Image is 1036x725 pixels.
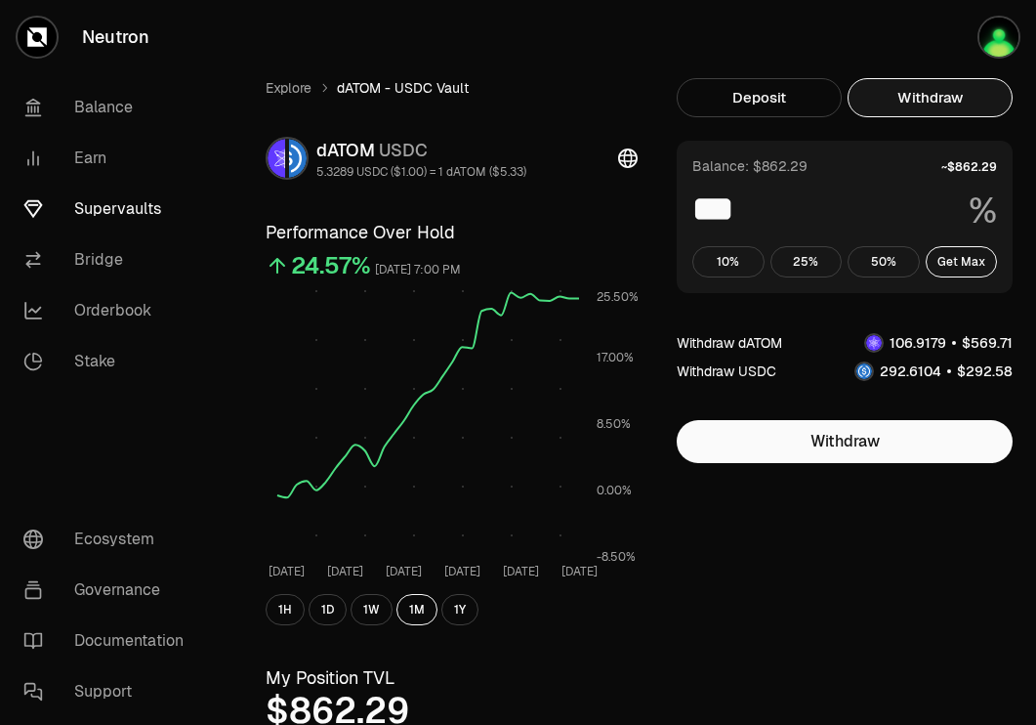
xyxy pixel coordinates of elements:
div: Balance: $862.29 [692,156,808,176]
button: Withdraw [848,78,1013,117]
div: Withdraw USDC [677,362,776,381]
a: Bridge [8,235,211,285]
tspan: -8.50% [597,549,636,565]
tspan: 17.00% [597,350,634,365]
tspan: [DATE] [327,564,363,579]
img: Atom Staking [979,18,1018,57]
h3: My Position TVL [266,664,638,692]
img: USDC Logo [856,363,872,379]
tspan: 0.00% [597,483,632,498]
div: 24.57% [291,250,371,281]
button: 1M [396,594,437,625]
button: Get Max [926,246,998,277]
a: Support [8,666,211,717]
tspan: [DATE] [444,564,480,579]
a: Orderbook [8,285,211,336]
button: Deposit [677,78,842,117]
tspan: 8.50% [597,416,631,432]
tspan: [DATE] [269,564,305,579]
div: 5.3289 USDC ($1.00) = 1 dATOM ($5.33) [316,164,526,180]
a: Ecosystem [8,514,211,565]
button: Withdraw [677,420,1013,463]
span: USDC [379,139,428,161]
div: Withdraw dATOM [677,333,782,353]
a: Earn [8,133,211,184]
button: 25% [770,246,843,277]
img: dATOM Logo [268,139,285,178]
a: Explore [266,78,311,98]
tspan: [DATE] [561,564,598,579]
img: dATOM Logo [866,335,882,351]
a: Supervaults [8,184,211,235]
tspan: 25.50% [597,289,639,305]
div: [DATE] 7:00 PM [375,259,461,281]
a: Documentation [8,616,211,666]
img: USDC Logo [289,139,307,178]
tspan: [DATE] [503,564,539,579]
tspan: [DATE] [386,564,422,579]
button: 1D [309,594,347,625]
button: 50% [848,246,920,277]
button: 1W [351,594,393,625]
button: 1H [266,594,305,625]
a: Stake [8,336,211,387]
a: Governance [8,565,211,616]
span: % [969,192,997,231]
h3: Performance Over Hold [266,219,638,246]
a: Balance [8,82,211,133]
button: 1Y [441,594,478,625]
nav: breadcrumb [266,78,638,98]
div: dATOM [316,137,526,164]
button: 10% [692,246,765,277]
span: dATOM - USDC Vault [337,78,469,98]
